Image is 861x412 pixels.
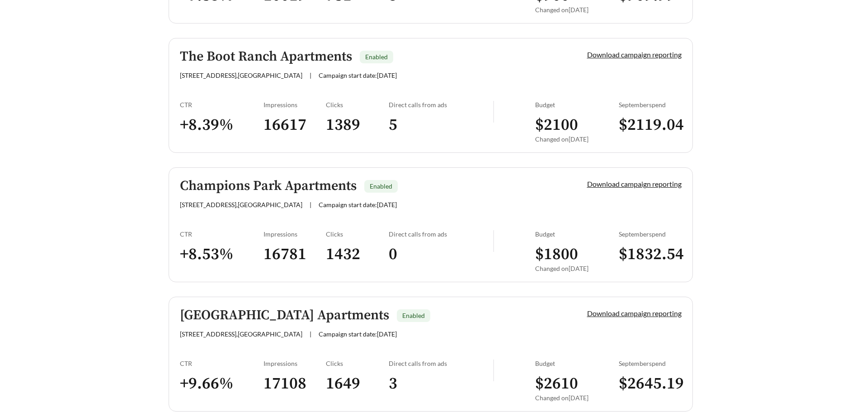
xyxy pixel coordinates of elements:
[263,244,326,265] h3: 16781
[180,244,263,265] h3: + 8.53 %
[535,265,619,272] div: Changed on [DATE]
[535,360,619,367] div: Budget
[619,230,682,238] div: September spend
[263,374,326,394] h3: 17108
[389,360,493,367] div: Direct calls from ads
[319,330,397,338] span: Campaign start date: [DATE]
[180,179,357,194] h5: Champions Park Apartments
[326,374,389,394] h3: 1649
[587,50,682,59] a: Download campaign reporting
[535,394,619,402] div: Changed on [DATE]
[535,135,619,143] div: Changed on [DATE]
[180,115,263,135] h3: + 8.39 %
[493,230,494,252] img: line
[180,71,302,79] span: [STREET_ADDRESS] , [GEOGRAPHIC_DATA]
[180,101,263,109] div: CTR
[619,115,682,135] h3: $ 2119.04
[310,201,311,208] span: |
[263,101,326,109] div: Impressions
[493,360,494,381] img: line
[180,49,352,64] h5: The Boot Ranch Apartments
[402,312,425,319] span: Enabled
[263,115,326,135] h3: 16617
[326,360,389,367] div: Clicks
[263,230,326,238] div: Impressions
[326,230,389,238] div: Clicks
[535,374,619,394] h3: $ 2610
[180,201,302,208] span: [STREET_ADDRESS] , [GEOGRAPHIC_DATA]
[180,230,263,238] div: CTR
[180,374,263,394] h3: + 9.66 %
[535,6,619,14] div: Changed on [DATE]
[310,71,311,79] span: |
[180,330,302,338] span: [STREET_ADDRESS] , [GEOGRAPHIC_DATA]
[493,101,494,123] img: line
[326,101,389,109] div: Clicks
[535,244,619,265] h3: $ 1800
[389,244,493,265] h3: 0
[169,167,693,282] a: Champions Park ApartmentsEnabled[STREET_ADDRESS],[GEOGRAPHIC_DATA]|Campaign start date:[DATE]Down...
[587,180,682,188] a: Download campaign reporting
[535,230,619,238] div: Budget
[370,182,392,190] span: Enabled
[319,71,397,79] span: Campaign start date: [DATE]
[326,115,389,135] h3: 1389
[180,308,389,323] h5: [GEOGRAPHIC_DATA] Apartments
[326,244,389,265] h3: 1432
[619,360,682,367] div: September spend
[389,230,493,238] div: Direct calls from ads
[389,115,493,135] h3: 5
[389,374,493,394] h3: 3
[169,297,693,412] a: [GEOGRAPHIC_DATA] ApartmentsEnabled[STREET_ADDRESS],[GEOGRAPHIC_DATA]|Campaign start date:[DATE]D...
[310,330,311,338] span: |
[319,201,397,208] span: Campaign start date: [DATE]
[389,101,493,109] div: Direct calls from ads
[619,101,682,109] div: September spend
[535,115,619,135] h3: $ 2100
[587,309,682,317] a: Download campaign reporting
[263,360,326,367] div: Impressions
[365,53,388,61] span: Enabled
[619,244,682,265] h3: $ 1832.54
[535,101,619,109] div: Budget
[180,360,263,367] div: CTR
[619,374,682,394] h3: $ 2645.19
[169,38,693,153] a: The Boot Ranch ApartmentsEnabled[STREET_ADDRESS],[GEOGRAPHIC_DATA]|Campaign start date:[DATE]Down...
